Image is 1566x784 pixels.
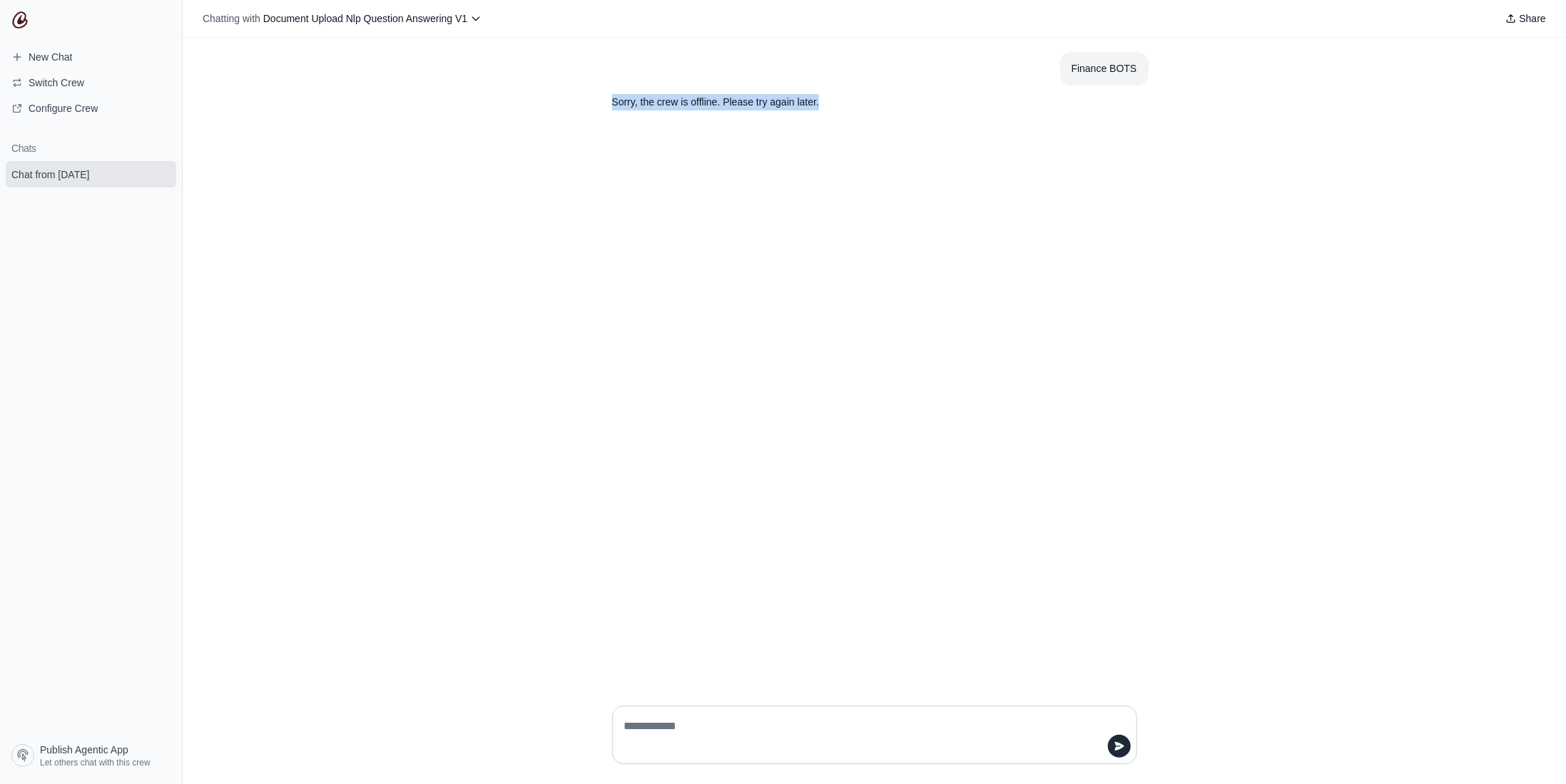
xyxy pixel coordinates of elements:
[1520,11,1546,26] span: Share
[197,9,487,29] button: Chatting with Document Upload Nlp Question Answering V1
[29,101,98,115] span: Configure Crew
[6,161,176,187] a: Chat from [DATE]
[11,11,29,29] img: CrewAI Logo
[40,757,151,768] span: Let others chat with this crew
[263,13,467,24] span: Document Upload Nlp Question Answering V1
[601,86,1080,119] section: Response
[203,11,260,26] span: Chatting with
[612,94,1069,110] p: Sorry, the crew is offline. Please try again later.
[6,46,176,68] a: New Chat
[6,71,176,94] button: Switch Crew
[1060,52,1149,86] section: User message
[6,738,176,773] a: Publish Agentic App Let others chat with this crew
[1072,61,1137,77] div: Finance BOTS
[40,743,128,757] span: Publish Agentic App
[6,97,176,120] a: Configure Crew
[11,167,89,182] span: Chat from [DATE]
[29,50,72,64] span: New Chat
[1500,9,1552,29] button: Share
[29,76,84,90] span: Switch Crew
